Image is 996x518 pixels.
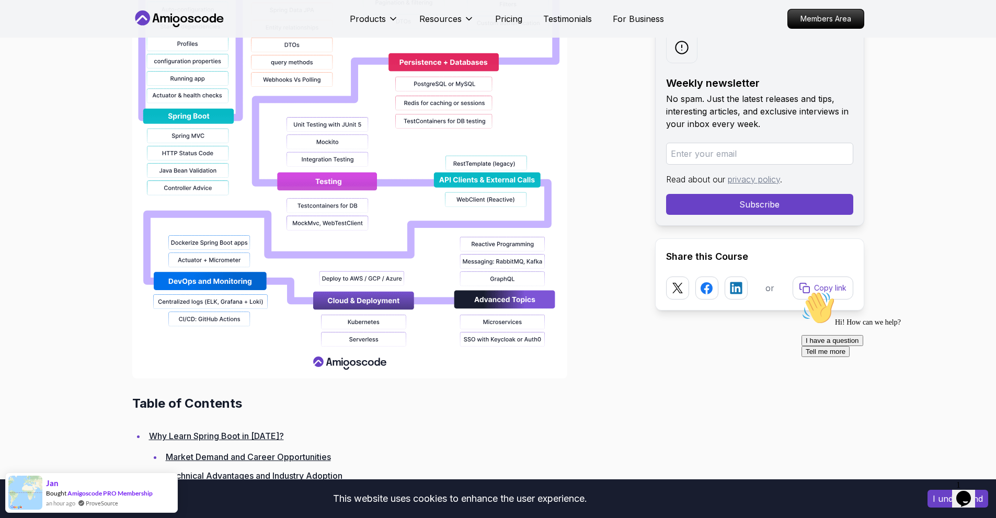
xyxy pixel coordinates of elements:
a: Market Demand and Career Opportunities [166,452,331,462]
div: This website uses cookies to enhance the user experience. [8,487,912,510]
span: Jan [46,479,59,488]
img: provesource social proof notification image [8,476,42,510]
a: Pricing [495,13,522,25]
a: ProveSource [86,499,118,508]
a: Technical Advantages and Industry Adoption [166,470,342,481]
button: Accept cookies [928,490,988,508]
button: Products [350,13,398,33]
p: Products [350,13,386,25]
span: an hour ago [46,499,75,508]
h2: Weekly newsletter [666,76,853,90]
p: No spam. Just the latest releases and tips, interesting articles, and exclusive interviews in you... [666,93,853,130]
button: Subscribe [666,194,853,215]
h2: Share this Course [666,249,853,264]
button: Resources [419,13,474,33]
a: Testimonials [543,13,592,25]
p: or [765,282,774,294]
button: I have a question [4,48,66,59]
h2: Table of Contents [132,395,638,412]
button: Copy link [793,277,853,300]
a: For Business [613,13,664,25]
a: Amigoscode PRO Membership [67,489,153,497]
p: Read about our . [666,173,853,186]
img: :wave: [4,4,38,38]
span: Hi! How can we help? [4,31,104,39]
p: Resources [419,13,462,25]
p: Members Area [788,9,864,28]
iframe: chat widget [797,287,986,471]
a: Why Learn Spring Boot in [DATE]? [149,431,284,441]
a: privacy policy [728,174,780,185]
span: Bought [46,489,66,497]
a: Members Area [787,9,864,29]
button: Tell me more [4,59,52,70]
div: 👋Hi! How can we help?I have a questionTell me more [4,4,192,70]
iframe: chat widget [952,476,986,508]
input: Enter your email [666,143,853,165]
p: Copy link [814,283,846,293]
